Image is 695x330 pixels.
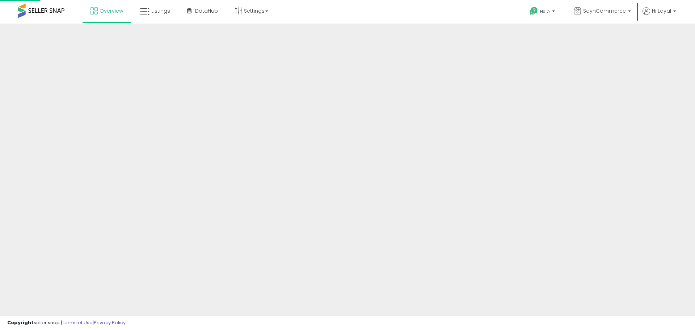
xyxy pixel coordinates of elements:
a: Terms of Use [62,319,93,326]
span: SaynCommerce [583,7,626,14]
span: Overview [100,7,123,14]
a: Privacy Policy [94,319,126,326]
i: Get Help [529,7,538,16]
span: Help [540,8,550,14]
a: Hi Layal [643,7,676,24]
span: DataHub [195,7,218,14]
strong: Copyright [7,319,34,326]
span: Listings [151,7,170,14]
span: Hi Layal [652,7,671,14]
div: seller snap | | [7,319,126,326]
a: Help [524,1,562,24]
